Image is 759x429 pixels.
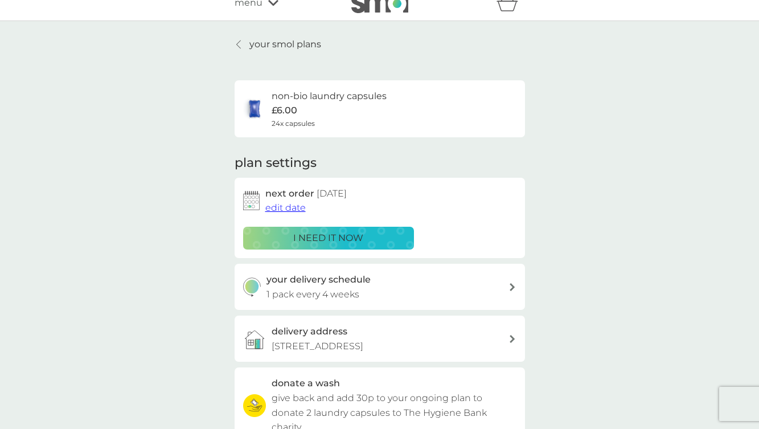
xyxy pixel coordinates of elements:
button: i need it now [243,227,414,250]
p: £6.00 [272,103,297,118]
p: your smol plans [249,37,321,52]
h3: delivery address [272,324,347,339]
h6: non-bio laundry capsules [272,89,387,104]
img: non-bio laundry capsules [243,97,266,120]
p: i need it now [293,231,363,246]
span: edit date [265,202,306,213]
span: [DATE] [317,188,347,199]
h3: donate a wash [272,376,340,391]
button: edit date [265,201,306,215]
p: 1 pack every 4 weeks [266,287,359,302]
h2: plan settings [235,154,317,172]
p: [STREET_ADDRESS] [272,339,363,354]
a: your smol plans [235,37,321,52]
h2: next order [265,186,347,201]
h3: your delivery schedule [266,272,371,287]
button: your delivery schedule1 pack every 4 weeks [235,264,525,310]
span: 24x capsules [272,118,315,129]
a: delivery address[STREET_ADDRESS] [235,316,525,362]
